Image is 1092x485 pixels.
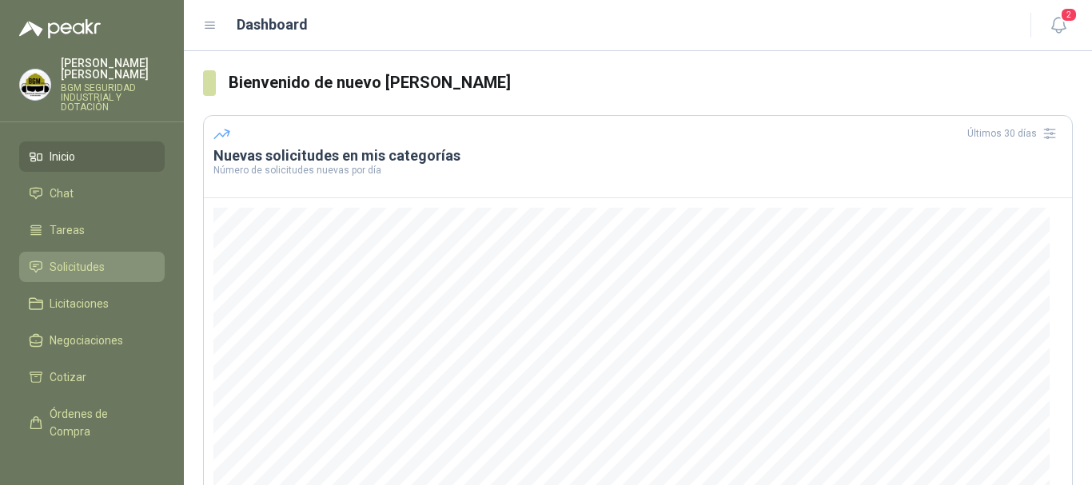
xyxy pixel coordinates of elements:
div: Últimos 30 días [967,121,1062,146]
h1: Dashboard [237,14,308,36]
a: Inicio [19,141,165,172]
h3: Bienvenido de nuevo [PERSON_NAME] [229,70,1073,95]
span: Cotizar [50,368,86,386]
h3: Nuevas solicitudes en mis categorías [213,146,1062,165]
span: Licitaciones [50,295,109,312]
a: Órdenes de Compra [19,399,165,447]
span: Chat [50,185,74,202]
span: Negociaciones [50,332,123,349]
a: Chat [19,178,165,209]
span: Solicitudes [50,258,105,276]
a: Cotizar [19,362,165,392]
p: Número de solicitudes nuevas por día [213,165,1062,175]
span: Órdenes de Compra [50,405,149,440]
span: Tareas [50,221,85,239]
span: 2 [1060,7,1078,22]
button: 2 [1044,11,1073,40]
img: Company Logo [20,70,50,100]
a: Licitaciones [19,288,165,319]
p: [PERSON_NAME] [PERSON_NAME] [61,58,165,80]
a: Solicitudes [19,252,165,282]
a: Negociaciones [19,325,165,356]
span: Inicio [50,148,75,165]
p: BGM SEGURIDAD INDUSTRIAL Y DOTACIÓN [61,83,165,112]
a: Tareas [19,215,165,245]
img: Logo peakr [19,19,101,38]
